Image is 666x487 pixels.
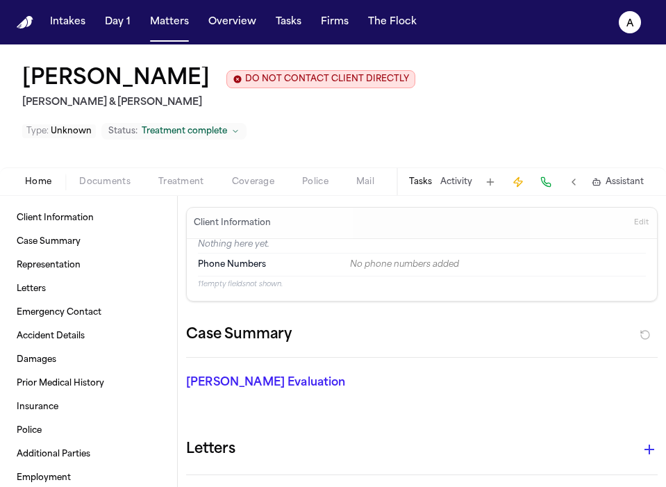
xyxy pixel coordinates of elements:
[99,10,136,35] button: Day 1
[44,10,91,35] button: Intakes
[51,127,92,135] span: Unknown
[17,16,33,29] a: Home
[198,259,266,270] span: Phone Numbers
[536,172,556,192] button: Make a Call
[108,126,138,137] span: Status:
[101,123,247,140] button: Change status from Treatment complete
[17,16,33,29] img: Finch Logo
[270,10,307,35] button: Tasks
[191,217,274,229] h3: Client Information
[11,231,166,253] a: Case Summary
[198,239,646,253] p: Nothing here yet.
[22,94,415,111] h2: [PERSON_NAME] & [PERSON_NAME]
[186,374,658,391] p: [PERSON_NAME] Evaluation
[198,279,646,290] p: 11 empty fields not shown.
[142,126,227,137] span: Treatment complete
[11,420,166,442] a: Police
[25,176,51,188] span: Home
[11,443,166,465] a: Additional Parties
[11,302,166,324] a: Emergency Contact
[245,74,409,85] span: DO NOT CONTACT CLIENT DIRECTLY
[11,372,166,395] a: Prior Medical History
[606,176,644,188] span: Assistant
[350,259,646,270] div: No phone numbers added
[26,127,49,135] span: Type :
[186,324,292,346] h2: Case Summary
[315,10,354,35] button: Firms
[22,124,96,138] button: Edit Type: Unknown
[22,67,210,92] button: Edit matter name
[158,176,204,188] span: Treatment
[11,349,166,371] a: Damages
[634,218,649,228] span: Edit
[508,172,528,192] button: Create Immediate Task
[79,176,131,188] span: Documents
[11,278,166,300] a: Letters
[11,207,166,229] a: Client Information
[440,176,472,188] button: Activity
[409,176,432,188] button: Tasks
[232,176,274,188] span: Coverage
[203,10,262,35] button: Overview
[11,254,166,276] a: Representation
[186,438,235,461] h1: Letters
[630,212,653,234] button: Edit
[11,325,166,347] a: Accident Details
[144,10,194,35] button: Matters
[226,70,415,88] button: Edit client contact restriction
[363,10,422,35] button: The Flock
[22,67,210,92] h1: [PERSON_NAME]
[356,176,374,188] span: Mail
[481,172,500,192] button: Add Task
[11,396,166,418] a: Insurance
[302,176,328,188] span: Police
[592,176,644,188] button: Assistant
